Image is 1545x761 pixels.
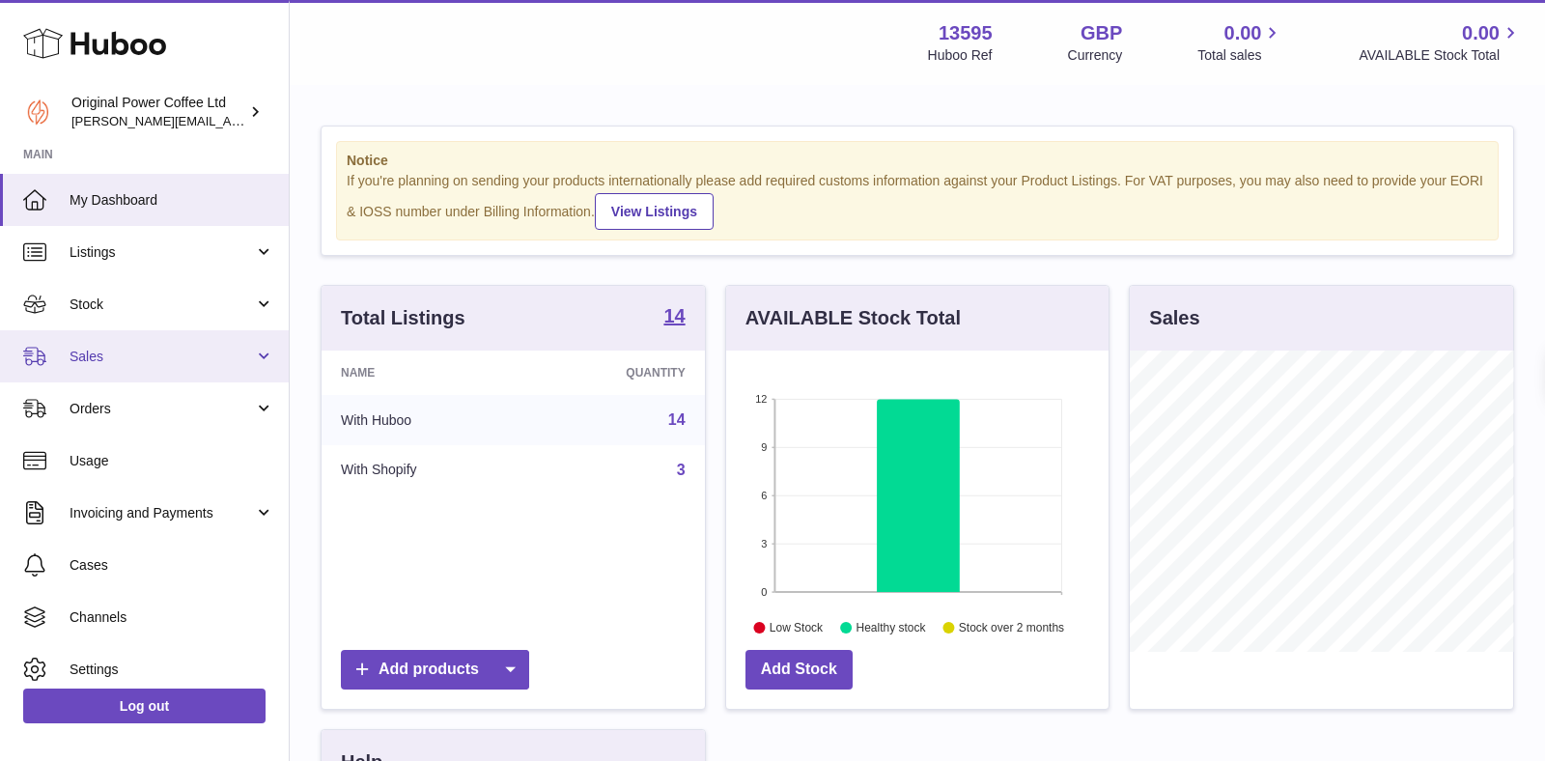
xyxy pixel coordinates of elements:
[1197,46,1283,65] span: Total sales
[856,621,926,634] text: Healthy stock
[70,504,254,522] span: Invoicing and Payments
[347,152,1488,170] strong: Notice
[322,395,528,445] td: With Huboo
[663,306,685,329] a: 14
[71,113,387,128] span: [PERSON_NAME][EMAIL_ADDRESS][DOMAIN_NAME]
[322,445,528,495] td: With Shopify
[745,305,961,331] h3: AVAILABLE Stock Total
[341,650,529,690] a: Add products
[1068,46,1123,65] div: Currency
[70,348,254,366] span: Sales
[761,586,767,598] text: 0
[70,243,254,262] span: Listings
[761,441,767,453] text: 9
[663,306,685,325] strong: 14
[1197,20,1283,65] a: 0.00 Total sales
[1224,20,1262,46] span: 0.00
[761,538,767,550] text: 3
[322,351,528,395] th: Name
[341,305,465,331] h3: Total Listings
[745,650,853,690] a: Add Stock
[770,621,824,634] text: Low Stock
[761,490,767,501] text: 6
[1462,20,1500,46] span: 0.00
[755,393,767,405] text: 12
[70,556,274,575] span: Cases
[528,351,705,395] th: Quantity
[70,400,254,418] span: Orders
[23,689,266,723] a: Log out
[668,411,686,428] a: 14
[677,462,686,478] a: 3
[928,46,993,65] div: Huboo Ref
[1081,20,1122,46] strong: GBP
[71,94,245,130] div: Original Power Coffee Ltd
[347,172,1488,230] div: If you're planning on sending your products internationally please add required customs informati...
[70,661,274,679] span: Settings
[23,98,52,127] img: aline@drinkpowercoffee.com
[1359,46,1522,65] span: AVAILABLE Stock Total
[959,621,1064,634] text: Stock over 2 months
[70,191,274,210] span: My Dashboard
[70,296,254,314] span: Stock
[939,20,993,46] strong: 13595
[70,452,274,470] span: Usage
[70,608,274,627] span: Channels
[595,193,714,230] a: View Listings
[1359,20,1522,65] a: 0.00 AVAILABLE Stock Total
[1149,305,1199,331] h3: Sales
